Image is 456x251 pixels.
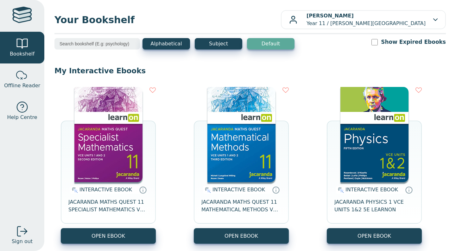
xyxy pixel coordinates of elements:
img: 170233e5-f281-423c-b57c-9b41fa3679ea.jpg [74,87,142,182]
button: Alphabetical [142,38,190,50]
span: INTERACTIVE EBOOK [345,187,398,193]
button: Default [247,38,294,50]
img: interactive.svg [203,186,211,194]
button: [PERSON_NAME]Year 11 / [PERSON_NAME][GEOGRAPHIC_DATA] [281,10,446,29]
input: Search bookshelf (E.g: psychology) [54,38,140,50]
img: interactive.svg [336,186,344,194]
button: OPEN EBOOK [327,228,422,244]
p: My Interactive Ebooks [54,66,446,76]
button: OPEN EBOOK [194,228,289,244]
p: Year 11 / [PERSON_NAME][GEOGRAPHIC_DATA] [307,12,426,27]
img: c92f87e8-2470-48d9-be02-c193736cbea9.jpg [340,87,408,182]
span: Bookshelf [10,50,35,58]
span: JACARANDA PHYSICS 1 VCE UNITS 1&2 5E LEARNON [334,198,414,214]
span: Help Centre [7,114,37,121]
span: INTERACTIVE EBOOK [212,187,265,193]
button: Subject [195,38,242,50]
a: Interactive eBooks are accessed online via the publisher’s portal. They contain interactive resou... [405,186,413,194]
span: Sign out [12,238,33,245]
span: JACARANDA MATHS QUEST 11 SPECIALIST MATHEMATICS VCE UNITS 1&2 2E LEARNON [68,198,148,214]
span: INTERACTIVE EBOOK [79,187,132,193]
label: Show Expired Ebooks [381,38,446,46]
img: 3d45537d-a581-493a-8efc-3c839325a1f6.jpg [207,87,275,182]
span: Offline Reader [4,82,40,89]
a: Interactive eBooks are accessed online via the publisher’s portal. They contain interactive resou... [139,186,147,194]
img: interactive.svg [70,186,78,194]
span: Your Bookshelf [54,13,281,27]
a: Interactive eBooks are accessed online via the publisher’s portal. They contain interactive resou... [272,186,280,194]
span: JACARANDA MATHS QUEST 11 MATHEMATICAL METHODS VCE UNITS 1&2 3E LEARNON [201,198,281,214]
button: OPEN EBOOK [61,228,156,244]
b: [PERSON_NAME] [307,13,354,19]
